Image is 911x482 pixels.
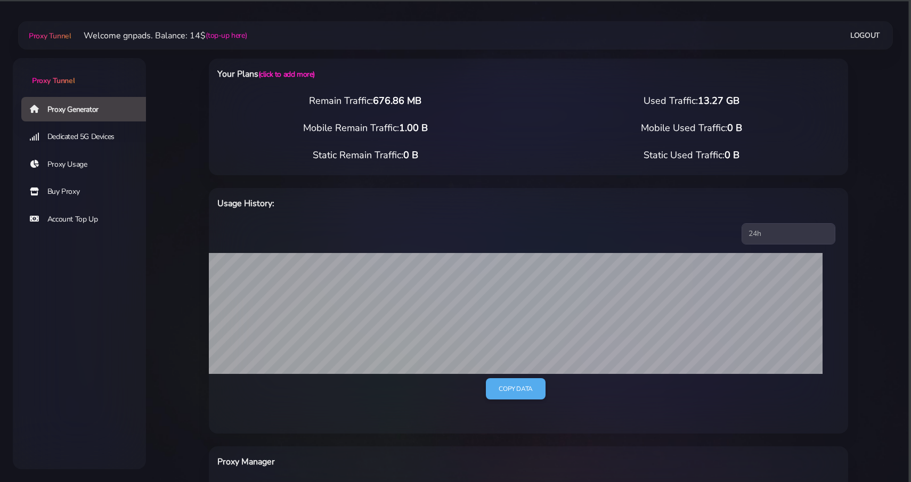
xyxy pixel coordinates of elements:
span: Proxy Tunnel [32,76,75,86]
a: (click to add more) [258,69,315,79]
span: 1.00 B [399,121,428,134]
span: 0 B [725,149,739,161]
a: Buy Proxy [21,179,154,204]
span: 0 B [727,121,742,134]
h6: Your Plans [217,67,575,81]
a: Proxy Usage [21,152,154,177]
h6: Usage History: [217,197,575,210]
li: Welcome gnpads. Balance: 14$ [71,29,247,42]
a: (top-up here) [206,30,247,41]
div: Static Used Traffic: [528,148,855,162]
div: Mobile Remain Traffic: [202,121,528,135]
a: Logout [850,26,880,45]
a: Dedicated 5G Devices [21,125,154,149]
a: Proxy Tunnel [27,27,71,44]
div: Mobile Used Traffic: [528,121,855,135]
div: Used Traffic: [528,94,855,108]
span: 676.86 MB [373,94,422,107]
h6: Proxy Manager [217,455,575,469]
a: Account Top Up [21,207,154,232]
div: Static Remain Traffic: [202,148,528,162]
a: Copy data [486,378,545,400]
iframe: Webchat Widget [859,430,898,469]
div: Remain Traffic: [202,94,528,108]
a: Proxy Generator [21,97,154,121]
span: 13.27 GB [698,94,739,107]
a: Proxy Tunnel [13,58,146,86]
span: 0 B [403,149,418,161]
span: Proxy Tunnel [29,31,71,41]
